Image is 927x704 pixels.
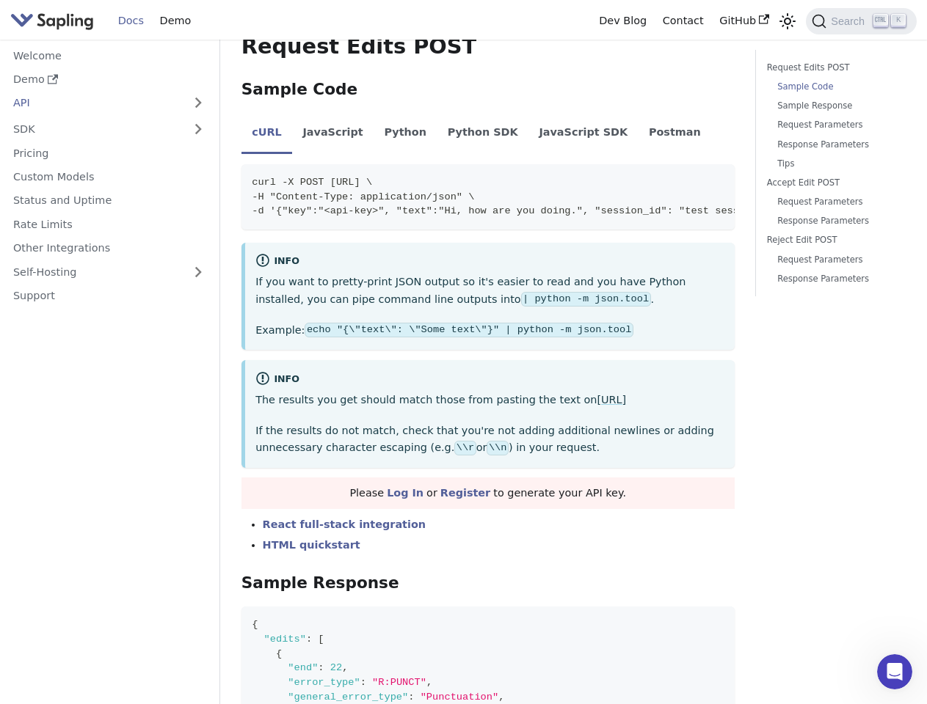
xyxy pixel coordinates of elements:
[891,14,906,27] kbd: K
[5,45,213,66] a: Welcome
[263,518,426,530] a: React full-stack integration
[387,487,423,499] a: Log In
[110,10,152,32] a: Docs
[440,487,490,499] a: Register
[255,322,724,340] p: Example:
[5,190,213,211] a: Status and Uptime
[426,677,432,688] span: ,
[288,692,408,703] span: "general_error_type"
[252,191,474,202] span: -H "Content-Type: application/json" \
[276,648,282,659] span: {
[255,253,724,271] div: info
[255,274,724,309] p: If you want to pretty-print JSON output so it's easier to read and you have Python installed, you...
[5,119,183,140] a: SDK
[5,92,183,114] a: API
[639,113,712,154] li: Postman
[374,113,437,154] li: Python
[777,138,895,152] a: Response Parameters
[777,80,895,94] a: Sample Code
[241,80,735,100] h3: Sample Code
[777,272,895,286] a: Response Parameters
[10,10,99,32] a: Sapling.ai
[152,10,199,32] a: Demo
[5,213,213,235] a: Rate Limits
[252,205,775,216] span: -d '{"key":"<api-key>", "text":"Hi, how are you doing.", "session_id": "test session"}'
[597,394,626,406] a: [URL]
[806,8,916,34] button: Search (Ctrl+K)
[777,214,895,228] a: Response Parameters
[777,118,895,132] a: Request Parameters
[521,292,651,307] code: | python -m json.tool
[183,119,213,140] button: Expand sidebar category 'SDK'
[591,10,654,32] a: Dev Blog
[711,10,777,32] a: GitHub
[498,692,504,703] span: ,
[183,92,213,114] button: Expand sidebar category 'API'
[877,654,912,689] iframe: Intercom live chat
[288,677,360,688] span: "error_type"
[306,634,312,645] span: :
[318,634,324,645] span: [
[318,662,324,673] span: :
[5,285,213,307] a: Support
[372,677,426,688] span: "R:PUNCT"
[342,662,348,673] span: ,
[241,573,735,593] h3: Sample Response
[454,441,476,455] code: \\r
[767,176,901,190] a: Accept Edit POST
[5,261,213,282] a: Self-Hosting
[241,113,292,154] li: cURL
[263,539,360,551] a: HTML quickstart
[777,99,895,113] a: Sample Response
[5,142,213,164] a: Pricing
[264,634,306,645] span: "edits"
[330,662,342,673] span: 22
[10,10,94,32] img: Sapling.ai
[252,619,258,630] span: {
[437,113,528,154] li: Python SDK
[255,371,724,389] div: info
[767,61,901,75] a: Request Edits POST
[528,113,639,154] li: JavaScript SDK
[241,34,735,60] h2: Request Edits POST
[777,10,799,32] button: Switch between dark and light mode (currently light mode)
[255,392,724,409] p: The results you get should match those from pasting the text on
[777,157,895,171] a: Tips
[5,238,213,259] a: Other Integrations
[5,166,213,188] a: Custom Models
[292,113,374,154] li: JavaScript
[252,177,372,188] span: curl -X POST [URL] \
[288,662,318,673] span: "end"
[767,233,901,247] a: Reject Edit POST
[655,10,712,32] a: Contact
[241,477,735,510] div: Please or to generate your API key.
[421,692,499,703] span: "Punctuation"
[826,15,873,27] span: Search
[255,422,724,458] p: If the results do not match, check that you're not adding additional newlines or adding unnecessa...
[487,441,508,455] code: \\n
[305,323,633,337] code: echo "{\"text\": \"Some text\"}" | python -m json.tool
[408,692,414,703] span: :
[360,677,366,688] span: :
[777,253,895,267] a: Request Parameters
[777,195,895,209] a: Request Parameters
[5,69,213,90] a: Demo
